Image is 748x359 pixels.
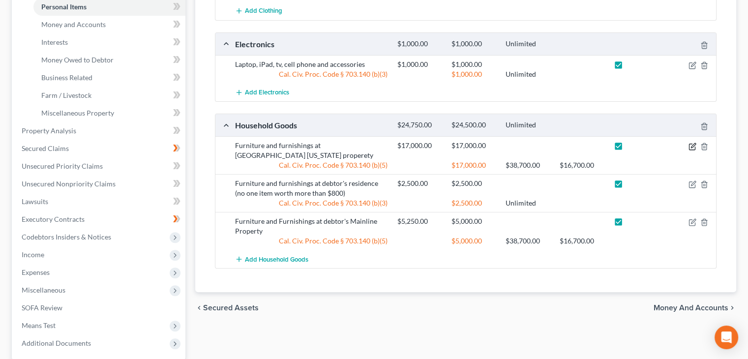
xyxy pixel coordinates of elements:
div: Cal. Civ. Proc. Code § 703.140 (b)(3) [230,198,392,208]
div: Furniture and furnishings at debtor's residence (no one item worth more than $800) [230,179,392,198]
span: Means Test [22,321,56,329]
button: Add Household Goods [235,250,308,268]
span: Add Household Goods [245,255,308,263]
div: $2,500.00 [392,179,447,188]
span: Property Analysis [22,126,76,135]
div: Laptop, iPad, tv, cell phone and accessories [230,60,392,69]
i: chevron_left [195,304,203,312]
div: $16,700.00 [555,236,609,246]
a: Miscellaneous Property [33,104,185,122]
div: Electronics [230,39,392,49]
div: Unlimited [501,120,555,130]
div: $5,250.00 [392,216,447,226]
a: Unsecured Priority Claims [14,157,185,175]
span: Add Electronics [245,89,289,96]
span: Money and Accounts [41,20,106,29]
span: Miscellaneous Property [41,109,114,117]
div: $17,000.00 [447,141,501,150]
a: Money Owed to Debtor [33,51,185,69]
a: Property Analysis [14,122,185,140]
span: Secured Assets [203,304,259,312]
div: $24,500.00 [447,120,501,130]
button: Add Clothing [235,2,282,20]
a: Business Related [33,69,185,87]
div: $5,000.00 [447,236,501,246]
button: Add Electronics [235,83,289,101]
div: $1,000.00 [447,60,501,69]
span: Personal Items [41,2,87,11]
a: Farm / Livestock [33,87,185,104]
span: Additional Documents [22,339,91,347]
div: Unlimited [501,69,555,79]
button: chevron_left Secured Assets [195,304,259,312]
span: Interests [41,38,68,46]
span: Codebtors Insiders & Notices [22,233,111,241]
div: Unlimited [501,198,555,208]
span: Money Owed to Debtor [41,56,114,64]
div: $16,700.00 [555,160,609,170]
div: $1,000.00 [447,39,501,49]
div: $5,000.00 [447,216,501,226]
a: Secured Claims [14,140,185,157]
div: Unlimited [501,39,555,49]
span: SOFA Review [22,303,62,312]
div: Open Intercom Messenger [715,326,738,349]
span: Expenses [22,268,50,276]
div: Furniture and Furnishings at debtor's Mainline Property [230,216,392,236]
a: Lawsuits [14,193,185,210]
span: Income [22,250,44,259]
a: Interests [33,33,185,51]
div: Cal. Civ. Proc. Code § 703.140 (b)(5) [230,160,392,170]
div: Cal. Civ. Proc. Code § 703.140 (b)(3) [230,69,392,79]
div: Furniture and furnishings at [GEOGRAPHIC_DATA] [US_STATE] properety [230,141,392,160]
div: $17,000.00 [447,160,501,170]
div: $2,500.00 [447,198,501,208]
span: Miscellaneous [22,286,65,294]
span: Unsecured Nonpriority Claims [22,179,116,188]
span: Unsecured Priority Claims [22,162,103,170]
a: Money and Accounts [33,16,185,33]
div: $1,000.00 [392,39,447,49]
span: Lawsuits [22,197,48,206]
div: $2,500.00 [447,179,501,188]
div: $1,000.00 [392,60,447,69]
div: Household Goods [230,120,392,130]
span: Business Related [41,73,92,82]
span: Add Clothing [245,7,282,15]
span: Money and Accounts [654,304,728,312]
a: SOFA Review [14,299,185,317]
div: $1,000.00 [447,69,501,79]
span: Secured Claims [22,144,69,152]
a: Unsecured Nonpriority Claims [14,175,185,193]
div: Cal. Civ. Proc. Code § 703.140 (b)(5) [230,236,392,246]
i: chevron_right [728,304,736,312]
div: $38,700.00 [501,236,555,246]
div: $24,750.00 [392,120,447,130]
span: Farm / Livestock [41,91,91,99]
div: $17,000.00 [392,141,447,150]
div: $38,700.00 [501,160,555,170]
button: Money and Accounts chevron_right [654,304,736,312]
a: Executory Contracts [14,210,185,228]
span: Executory Contracts [22,215,85,223]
